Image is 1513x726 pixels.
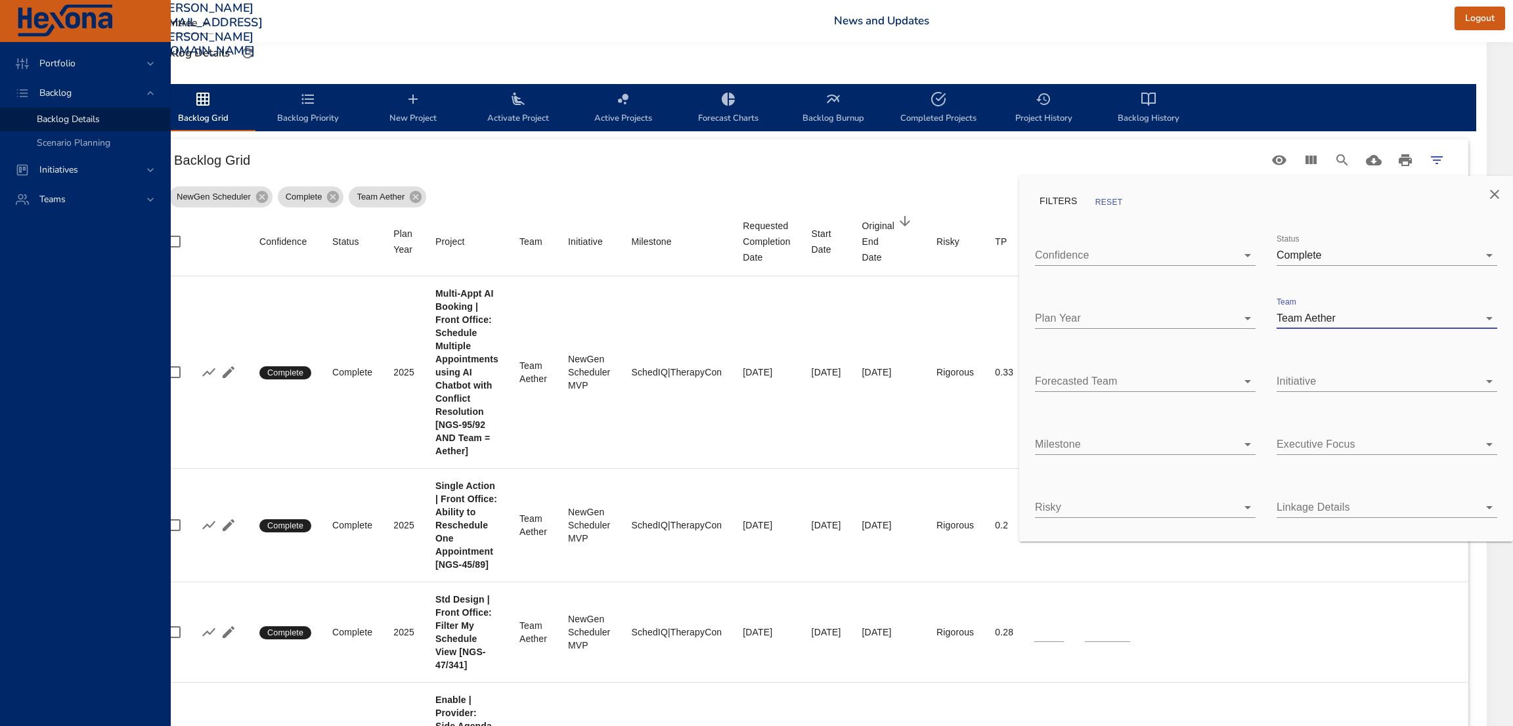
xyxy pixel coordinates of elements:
[1277,245,1497,266] div: Complete
[1277,235,1300,243] label: Status
[1277,298,1296,306] label: Team
[1040,194,1078,207] p: FILTERS
[1093,196,1125,209] span: RESET
[1277,308,1497,329] div: Team Aether
[1479,179,1510,210] button: Close
[1088,192,1130,213] button: RESET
